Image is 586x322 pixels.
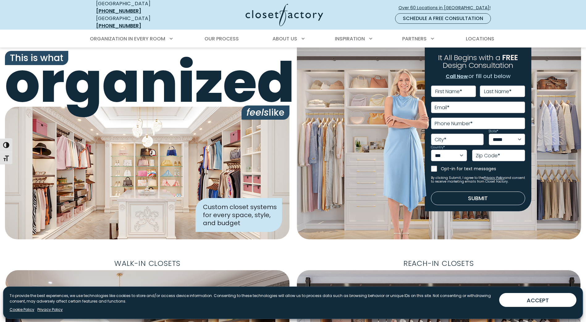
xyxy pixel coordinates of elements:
div: Custom closet systems for every space, style, and budget [196,198,282,232]
a: [PHONE_NUMBER] [96,22,141,29]
button: ACCEPT [499,293,576,307]
a: Cookie Policy [10,307,34,312]
img: Closet Factory designed closet [5,107,289,239]
a: Schedule a Free Consultation [395,13,491,24]
span: Partners [402,35,427,42]
nav: Primary Menu [86,30,501,47]
span: Inspiration [335,35,365,42]
a: [PHONE_NUMBER] [96,7,141,14]
span: Organization in Every Room [90,35,165,42]
span: organized [5,55,289,110]
span: About Us [272,35,297,42]
span: Reach-In Closets [398,257,479,270]
a: Privacy Policy [37,307,63,312]
i: feels [247,106,269,119]
a: Over 60 Locations in [GEOGRAPHIC_DATA]! [398,2,496,13]
span: Our Process [204,35,239,42]
span: Locations [466,35,494,42]
p: To provide the best experiences, we use technologies like cookies to store and/or access device i... [10,293,494,304]
span: Over 60 Locations in [GEOGRAPHIC_DATA]! [398,5,495,11]
span: Walk-In Closets [109,257,185,270]
img: Closet Factory Logo [246,4,323,26]
span: like [242,105,289,120]
div: [GEOGRAPHIC_DATA] [96,15,186,30]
